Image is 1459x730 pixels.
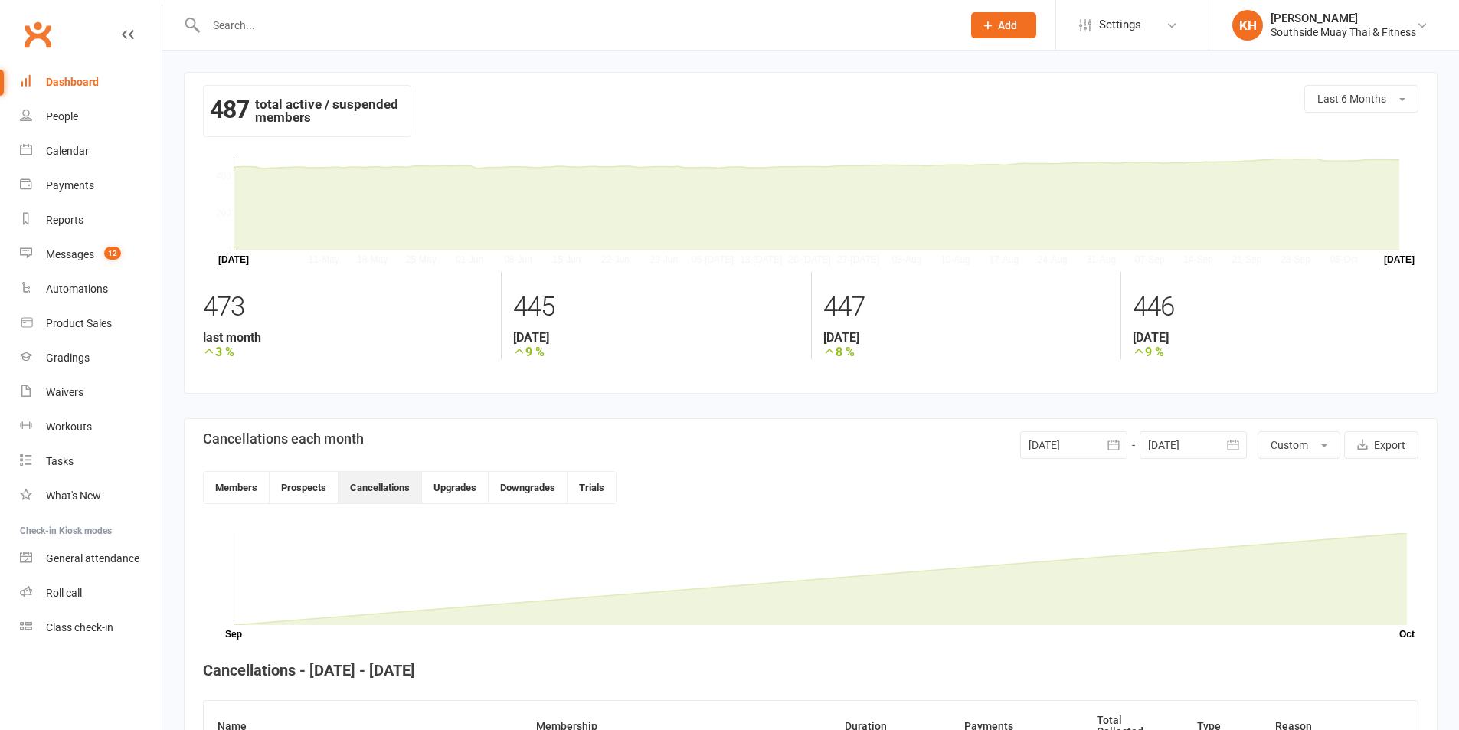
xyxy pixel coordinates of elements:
div: Product Sales [46,317,112,329]
a: Payments [20,169,162,203]
strong: 3 % [203,345,489,359]
a: Dashboard [20,65,162,100]
a: Workouts [20,410,162,444]
div: Automations [46,283,108,295]
button: Add [971,12,1036,38]
strong: 8 % [823,345,1109,359]
strong: [DATE] [1133,330,1418,345]
span: Settings [1099,8,1141,42]
div: 447 [823,284,1109,330]
input: Search... [201,15,951,36]
div: Class check-in [46,621,113,633]
button: Custom [1258,431,1340,459]
div: Calendar [46,145,89,157]
div: Southside Muay Thai & Fitness [1271,25,1416,39]
div: Payments [46,179,94,192]
div: Tasks [46,455,74,467]
div: [PERSON_NAME] [1271,11,1416,25]
h4: Cancellations - [DATE] - [DATE] [203,662,1418,679]
div: 446 [1133,284,1418,330]
strong: [DATE] [823,330,1109,345]
a: General attendance kiosk mode [20,542,162,576]
button: Export [1344,431,1418,459]
button: Upgrades [422,472,489,503]
div: Reports [46,214,83,226]
span: Last 6 Months [1317,93,1386,105]
strong: last month [203,330,489,345]
span: 12 [104,247,121,260]
a: Gradings [20,341,162,375]
h3: Cancellations each month [203,431,364,447]
span: Custom [1271,439,1308,451]
div: 473 [203,284,489,330]
div: Dashboard [46,76,99,88]
a: Automations [20,272,162,306]
a: People [20,100,162,134]
span: Add [998,19,1017,31]
a: What's New [20,479,162,513]
div: Waivers [46,386,83,398]
button: Downgrades [489,472,568,503]
a: Roll call [20,576,162,611]
a: Clubworx [18,15,57,54]
a: Waivers [20,375,162,410]
button: Last 6 Months [1304,85,1418,113]
a: Tasks [20,444,162,479]
div: Workouts [46,421,92,433]
strong: 9 % [1133,345,1418,359]
button: Cancellations [339,472,422,503]
div: General attendance [46,552,139,565]
button: Members [204,472,270,503]
div: People [46,110,78,123]
button: Trials [568,472,616,503]
a: Calendar [20,134,162,169]
div: Roll call [46,587,82,599]
div: total active / suspended members [203,85,411,137]
div: KH [1232,10,1263,41]
div: Messages [46,248,94,260]
a: Product Sales [20,306,162,341]
strong: 9 % [513,345,799,359]
a: Class kiosk mode [20,611,162,645]
a: Reports [20,203,162,237]
div: Gradings [46,352,90,364]
strong: [DATE] [513,330,799,345]
div: What's New [46,489,101,502]
strong: 487 [210,98,249,121]
div: 445 [513,284,799,330]
button: Prospects [270,472,339,503]
a: Messages 12 [20,237,162,272]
